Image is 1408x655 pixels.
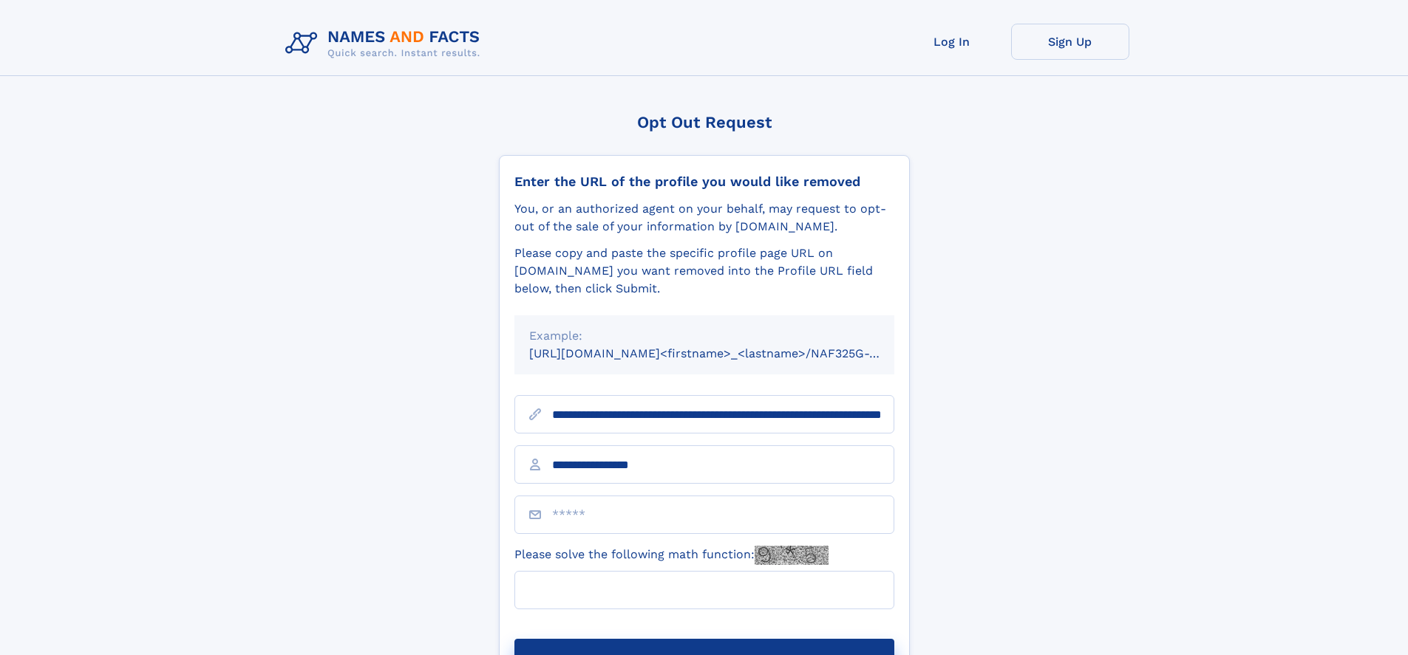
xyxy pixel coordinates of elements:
[1011,24,1129,60] a: Sign Up
[279,24,492,64] img: Logo Names and Facts
[514,244,894,298] div: Please copy and paste the specific profile page URL on [DOMAIN_NAME] you want removed into the Pr...
[529,346,922,360] small: [URL][DOMAIN_NAME]<firstname>_<lastname>/NAF325G-xxxxxxxx
[499,113,910,131] div: Opt Out Request
[893,24,1011,60] a: Log In
[514,546,829,565] label: Please solve the following math function:
[514,174,894,190] div: Enter the URL of the profile you would like removed
[514,200,894,236] div: You, or an authorized agent on your behalf, may request to opt-out of the sale of your informatio...
[529,327,880,345] div: Example:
